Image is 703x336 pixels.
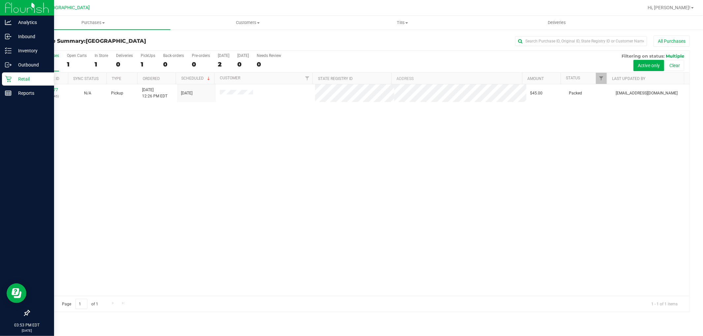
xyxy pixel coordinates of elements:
[86,38,146,44] span: [GEOGRAPHIC_DATA]
[181,76,211,81] a: Scheduled
[616,90,678,96] span: [EMAIL_ADDRESS][DOMAIN_NAME]
[5,76,12,82] inline-svg: Retail
[302,73,312,84] a: Filter
[3,328,51,333] p: [DATE]
[566,76,580,80] a: Status
[7,283,26,303] iframe: Resource center
[67,53,87,58] div: Open Carts
[237,53,249,58] div: [DATE]
[596,73,607,84] a: Filter
[654,36,690,47] button: All Purchases
[218,53,229,58] div: [DATE]
[5,33,12,40] inline-svg: Inbound
[73,76,99,81] a: Sync Status
[648,5,690,10] span: Hi, [PERSON_NAME]!
[84,91,91,95] span: Not Applicable
[12,89,51,97] p: Reports
[116,61,133,68] div: 0
[143,76,160,81] a: Ordered
[633,60,664,71] button: Active only
[84,90,91,96] button: N/A
[218,61,229,68] div: 2
[391,73,522,84] th: Address
[237,61,249,68] div: 0
[666,53,684,59] span: Multiple
[181,90,192,96] span: [DATE]
[530,90,543,96] span: $45.00
[665,60,684,71] button: Clear
[192,61,210,68] div: 0
[16,16,170,30] a: Purchases
[325,20,479,26] span: Tills
[170,16,325,30] a: Customers
[192,53,210,58] div: Pre-orders
[142,87,167,99] span: [DATE] 12:26 PM EDT
[480,16,634,30] a: Deliveries
[29,38,249,44] h3: Purchase Summary:
[5,19,12,26] inline-svg: Analytics
[3,322,51,328] p: 03:53 PM EDT
[527,76,544,81] a: Amount
[5,90,12,96] inline-svg: Reports
[622,53,664,59] span: Filtering on status:
[569,90,582,96] span: Packed
[318,76,353,81] a: State Registry ID
[116,53,133,58] div: Deliveries
[171,20,325,26] span: Customers
[163,61,184,68] div: 0
[12,75,51,83] p: Retail
[12,18,51,26] p: Analytics
[56,299,104,309] span: Page of 1
[67,61,87,68] div: 1
[325,16,480,30] a: Tills
[612,76,646,81] a: Last Updated By
[5,47,12,54] inline-svg: Inventory
[95,61,108,68] div: 1
[141,61,155,68] div: 1
[141,53,155,58] div: PickUps
[257,53,281,58] div: Needs Review
[111,90,123,96] span: Pickup
[163,53,184,58] div: Back-orders
[5,62,12,68] inline-svg: Outbound
[95,53,108,58] div: In Store
[12,33,51,40] p: Inbound
[75,299,87,309] input: 1
[515,36,647,46] input: Search Purchase ID, Original ID, State Registry ID or Customer Name...
[12,47,51,55] p: Inventory
[45,5,90,11] span: [GEOGRAPHIC_DATA]
[40,88,58,92] a: 11817777
[646,299,683,309] span: 1 - 1 of 1 items
[220,76,240,80] a: Customer
[12,61,51,69] p: Outbound
[539,20,575,26] span: Deliveries
[112,76,121,81] a: Type
[16,20,170,26] span: Purchases
[257,61,281,68] div: 0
